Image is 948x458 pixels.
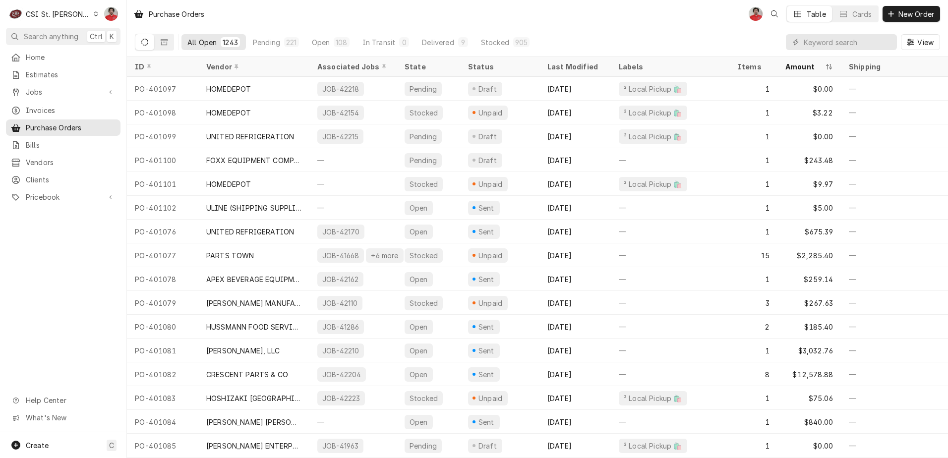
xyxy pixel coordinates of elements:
[110,31,114,42] span: K
[321,274,359,285] div: JOB-42162
[460,37,466,48] div: 9
[730,101,777,124] div: 1
[309,148,397,172] div: —
[206,179,251,189] div: HOMEDEPOT
[477,131,498,142] div: Draft
[849,61,944,72] div: Shipping
[405,61,452,72] div: State
[852,9,872,19] div: Cards
[883,6,940,22] button: New Order
[730,434,777,458] div: 1
[730,196,777,220] div: 1
[730,124,777,148] div: 1
[611,362,730,386] div: —
[539,291,611,315] div: [DATE]
[477,345,496,356] div: Sent
[738,61,768,72] div: Items
[777,315,841,339] div: $185.40
[611,410,730,434] div: —
[206,108,251,118] div: HOMEDEPOT
[539,77,611,101] div: [DATE]
[409,298,439,308] div: Stocked
[730,77,777,101] div: 1
[539,124,611,148] div: [DATE]
[127,172,198,196] div: PO-401101
[187,37,217,48] div: All Open
[409,345,429,356] div: Open
[777,291,841,315] div: $267.63
[26,140,116,150] span: Bills
[477,274,496,285] div: Sent
[6,28,120,45] button: Search anythingCtrlK
[206,155,301,166] div: FOXX EQUIPMENT COMPANY
[321,345,360,356] div: JOB-42210
[730,339,777,362] div: 1
[309,410,397,434] div: —
[477,369,496,380] div: Sent
[206,345,280,356] div: [PERSON_NAME], LLC
[26,9,90,19] div: CSI St. [PERSON_NAME]
[321,108,360,118] div: JOB-42154
[206,131,294,142] div: UNITED REFRIGERATION
[321,250,360,261] div: JOB-41668
[777,220,841,243] div: $675.39
[477,441,498,451] div: Draft
[321,131,359,142] div: JOB-42215
[539,172,611,196] div: [DATE]
[409,322,429,332] div: Open
[321,393,361,403] div: JOB-42223
[730,148,777,172] div: 1
[206,203,301,213] div: ULINE (SHIPPING SUPPLIES)
[109,440,114,451] span: C
[26,122,116,133] span: Purchase Orders
[611,196,730,220] div: —
[9,7,23,21] div: CSI St. Louis's Avatar
[611,267,730,291] div: —
[539,196,611,220] div: [DATE]
[915,37,936,48] span: View
[422,37,454,48] div: Delivered
[206,393,301,403] div: HOSHIZAKI [GEOGRAPHIC_DATA]
[539,267,611,291] div: [DATE]
[477,393,504,403] div: Unpaid
[623,179,683,189] div: ² Local Pickup 🛍️
[611,291,730,315] div: —
[777,101,841,124] div: $3.22
[127,196,198,220] div: PO-401102
[477,298,504,308] div: Unpaid
[777,243,841,267] div: $2,285.40
[611,148,730,172] div: —
[539,101,611,124] div: [DATE]
[730,315,777,339] div: 2
[730,172,777,196] div: 1
[321,298,358,308] div: JOB-42110
[26,87,101,97] span: Jobs
[409,84,438,94] div: Pending
[539,362,611,386] div: [DATE]
[409,393,439,403] div: Stocked
[6,137,120,153] a: Bills
[26,441,49,450] span: Create
[611,220,730,243] div: —
[286,37,296,48] div: 221
[730,410,777,434] div: 1
[539,410,611,434] div: [DATE]
[6,66,120,83] a: Estimates
[127,267,198,291] div: PO-401078
[206,84,251,94] div: HOMEDEPOT
[6,119,120,136] a: Purchase Orders
[730,243,777,267] div: 15
[127,386,198,410] div: PO-401083
[409,274,429,285] div: Open
[730,291,777,315] div: 3
[127,77,198,101] div: PO-401097
[515,37,528,48] div: 905
[539,148,611,172] div: [DATE]
[730,386,777,410] div: 1
[26,395,115,405] span: Help Center
[321,369,362,380] div: JOB-42204
[321,84,360,94] div: JOB-42218
[777,386,841,410] div: $75.06
[777,410,841,434] div: $840.00
[477,417,496,427] div: Sent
